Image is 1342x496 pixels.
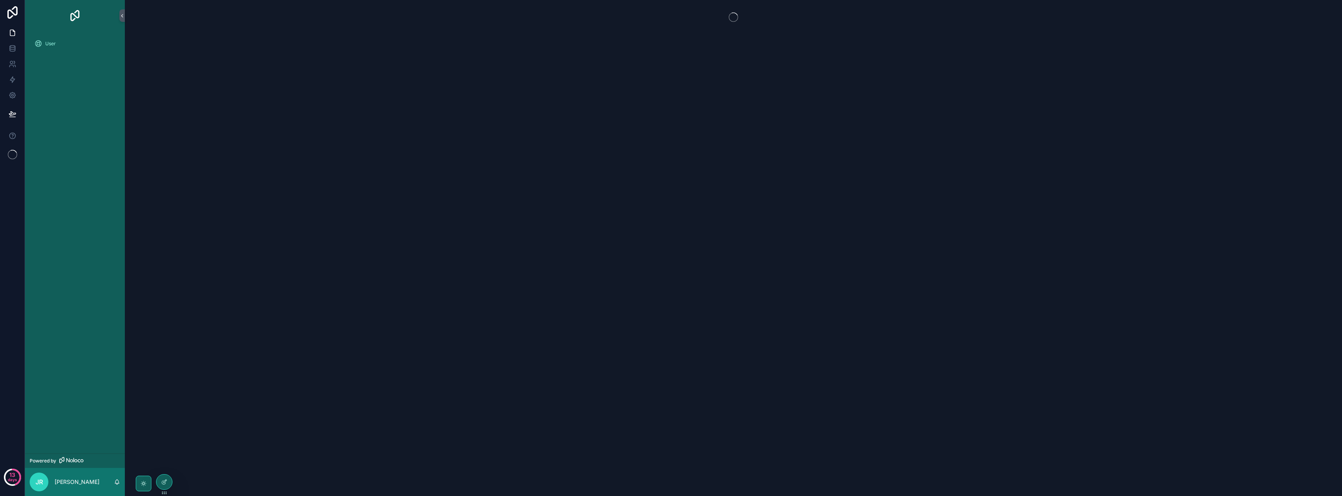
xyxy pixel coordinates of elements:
[45,41,56,47] span: User
[69,9,81,22] img: App logo
[30,37,120,51] a: User
[55,478,99,486] p: [PERSON_NAME]
[25,453,125,468] a: Powered by
[30,458,56,464] span: Powered by
[9,471,15,479] p: 13
[25,31,125,61] div: scrollable content
[36,477,43,487] span: JR
[8,474,17,485] p: days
